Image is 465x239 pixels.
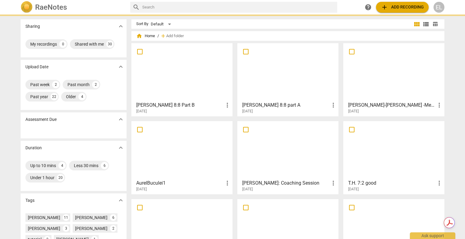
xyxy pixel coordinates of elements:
p: Sharing [25,23,40,30]
div: 20 [57,174,64,181]
button: Tile view [412,20,421,29]
h3: Charlotte Browning: Coaching Session [242,179,330,187]
div: Less 30 mins [74,163,98,169]
div: Ask support [410,232,455,239]
span: [DATE] [136,187,147,192]
span: / [157,34,159,38]
span: add [381,4,388,11]
a: [PERSON_NAME] 8:8 Part B[DATE] [134,45,230,114]
div: [PERSON_NAME] [75,215,107,221]
div: [PERSON_NAME] [75,225,107,231]
div: Sort By [136,22,148,26]
span: home [136,33,142,39]
div: Default [151,19,173,29]
button: Upload [376,2,429,13]
span: view_module [413,21,420,28]
h3: AurelBuculei1 [136,179,224,187]
span: expand_more [117,116,124,123]
h3: Pam Rechel-Svetlana -Mentor Coaching Session #9 [348,102,436,109]
div: Shared with me [75,41,104,47]
input: Search [142,2,335,12]
span: more_vert [330,102,337,109]
div: 11 [63,214,69,221]
a: LogoRaeNotes [21,1,125,13]
span: view_list [422,21,430,28]
button: Table view [430,20,440,29]
a: [PERSON_NAME] 8:8 part A[DATE] [239,45,336,114]
div: 30 [106,40,114,48]
span: Home [136,33,155,39]
a: [PERSON_NAME]: Coaching Session[DATE] [239,123,336,192]
div: Older [66,94,76,100]
span: [DATE] [348,187,359,192]
button: EL [434,2,444,13]
span: [DATE] [242,109,253,114]
button: Show more [116,62,125,71]
h3: Anne 8:8 part A [242,102,330,109]
span: more_vert [224,102,231,109]
span: add [160,33,166,39]
div: 2 [92,81,99,88]
p: Upload Date [25,64,48,70]
a: [PERSON_NAME]-[PERSON_NAME] -Mentor Coaching Session #9[DATE] [345,45,442,114]
div: 0 [59,40,67,48]
div: 2 [52,81,59,88]
div: [PERSON_NAME] [28,215,60,221]
div: 3 [63,225,69,232]
span: more_vert [436,179,443,187]
div: Past week [30,82,50,88]
span: [DATE] [348,109,359,114]
span: more_vert [224,179,231,187]
div: 2 [110,225,117,232]
span: [DATE] [136,109,147,114]
div: Up to 10 mins [30,163,56,169]
button: List view [421,20,430,29]
span: search [133,4,140,11]
p: Assessment Due [25,116,57,123]
a: AurelBuculei1[DATE] [134,123,230,192]
div: 22 [51,93,58,100]
button: Show more [116,22,125,31]
span: Add recording [381,4,424,11]
div: 4 [78,93,86,100]
button: Show more [116,143,125,152]
p: Tags [25,197,35,204]
h3: Anne 8:8 Part B [136,102,224,109]
div: Past year [30,94,48,100]
div: Past month [68,82,90,88]
span: table_chart [432,21,438,27]
span: expand_more [117,23,124,30]
a: T.H. 7:2 good[DATE] [345,123,442,192]
span: more_vert [436,102,443,109]
a: Help [363,2,374,13]
div: 6 [101,162,108,169]
span: expand_more [117,144,124,151]
div: 6 [110,214,117,221]
div: [PERSON_NAME] [28,225,60,231]
h3: T.H. 7:2 good [348,179,436,187]
span: [DATE] [242,187,253,192]
p: Duration [25,145,42,151]
div: 4 [58,162,66,169]
h2: RaeNotes [35,3,67,11]
div: My recordings [30,41,57,47]
span: more_vert [330,179,337,187]
span: expand_more [117,63,124,70]
button: Show more [116,115,125,124]
div: Under 1 hour [30,175,54,181]
span: Add folder [166,34,184,38]
span: expand_more [117,197,124,204]
img: Logo [21,1,33,13]
button: Show more [116,196,125,205]
span: help [364,4,372,11]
